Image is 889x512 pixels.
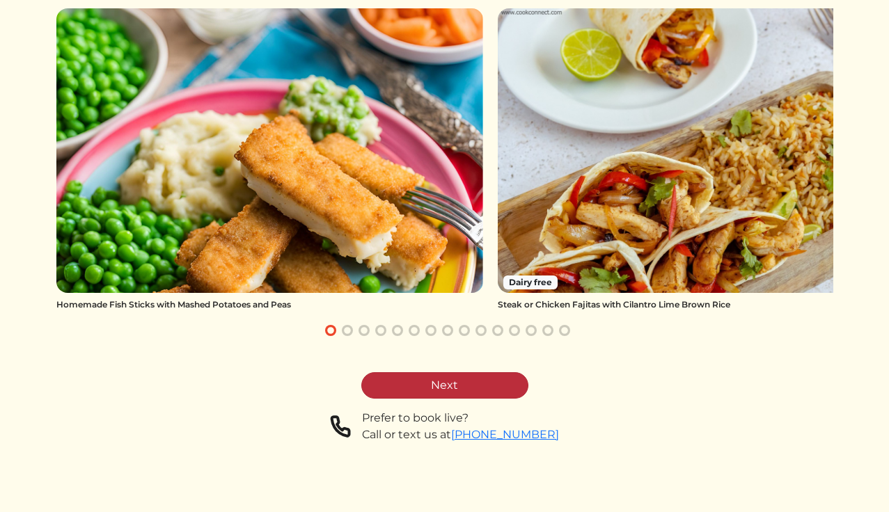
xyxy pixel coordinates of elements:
img: Homemade Fish Sticks with Mashed Potatoes and Peas [56,8,484,293]
span: Dairy free [503,275,558,289]
img: phone-a8f1853615f4955a6c6381654e1c0f7430ed919b147d78756318837811cda3a7.svg [330,410,351,443]
div: Prefer to book live? [362,410,559,426]
a: Next [361,372,528,399]
div: Homemade Fish Sticks with Mashed Potatoes and Peas [56,298,484,311]
a: [PHONE_NUMBER] [451,428,559,441]
div: Call or text us at [362,426,559,443]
